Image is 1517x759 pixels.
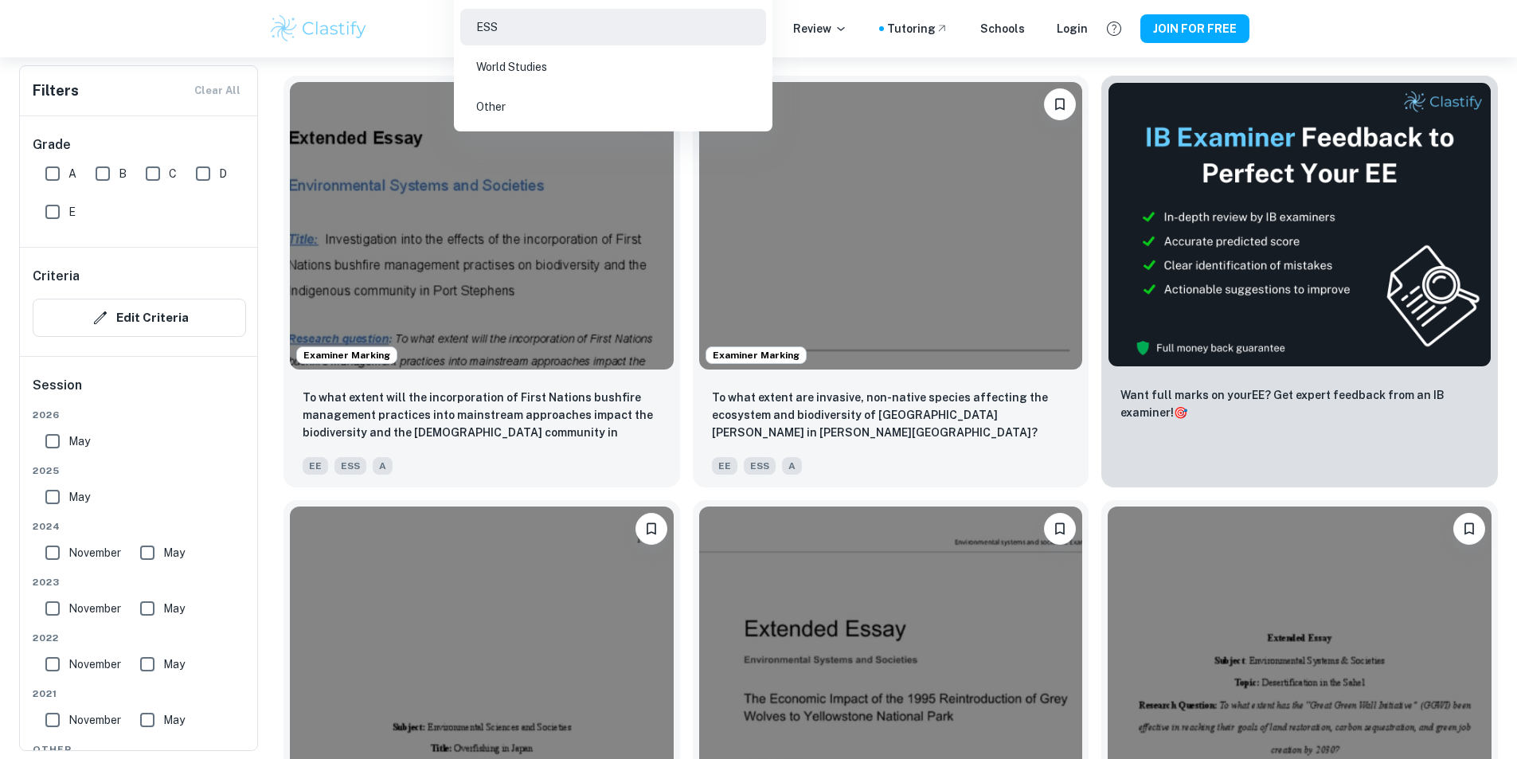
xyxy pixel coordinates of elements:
[33,687,246,701] span: 2021
[68,432,90,450] span: May
[1057,20,1088,37] a: Login
[33,631,246,645] span: 2022
[33,267,80,286] h6: Criteria
[68,165,76,182] span: A
[68,600,121,617] span: November
[460,49,766,85] li: World Studies
[303,389,661,443] p: To what extent will the incorporation of First Nations bushfire management practices into mainstr...
[460,9,766,45] li: ESS
[1120,386,1479,421] p: Want full marks on your EE ? Get expert feedback from an IB examiner!
[1453,513,1485,545] button: Please log in to bookmark exemplars
[290,82,674,370] img: ESS EE example thumbnail: To what extent will the incorporation of
[119,165,127,182] span: B
[1101,15,1128,42] button: Help and Feedback
[33,575,246,589] span: 2023
[1044,88,1076,120] button: Please log in to bookmark exemplars
[219,165,227,182] span: D
[693,76,1089,487] a: Examiner MarkingPlease log in to bookmark exemplarsTo what extent are invasive, non-native specie...
[68,544,121,561] span: November
[460,88,766,125] li: Other
[1101,76,1498,487] a: ThumbnailWant full marks on yourEE? Get expert feedback from an IB examiner!
[303,457,328,475] span: EE
[163,655,185,673] span: May
[169,165,177,182] span: C
[33,80,79,102] h6: Filters
[33,299,246,337] button: Edit Criteria
[887,20,948,37] a: Tutoring
[68,711,121,729] span: November
[980,20,1025,37] a: Schools
[163,544,185,561] span: May
[163,600,185,617] span: May
[68,655,121,673] span: November
[33,464,246,478] span: 2025
[163,711,185,729] span: May
[268,13,369,45] img: Clastify logo
[1108,82,1492,367] img: Thumbnail
[33,135,246,155] h6: Grade
[635,513,667,545] button: Please log in to bookmark exemplars
[33,742,246,757] span: Other
[373,457,393,475] span: A
[33,408,246,422] span: 2026
[33,376,246,408] h6: Session
[283,76,680,487] a: Examiner MarkingPlease log in to bookmark exemplarsTo what extent will the incorporation of First...
[334,457,366,475] span: ESS
[706,348,806,362] span: Examiner Marking
[1174,406,1187,419] span: 🎯
[1140,14,1249,43] button: JOIN FOR FREE
[297,348,397,362] span: Examiner Marking
[1044,513,1076,545] button: Please log in to bookmark exemplars
[33,519,246,534] span: 2024
[712,457,737,475] span: EE
[712,389,1070,441] p: To what extent are invasive, non-native species affecting the ecosystem and biodiversity of El Ca...
[744,457,776,475] span: ESS
[68,203,76,221] span: E
[793,20,847,37] p: Review
[68,488,90,506] span: May
[699,82,1083,370] img: ESS EE example thumbnail: To what extent are invasive, non-native
[782,457,802,475] span: A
